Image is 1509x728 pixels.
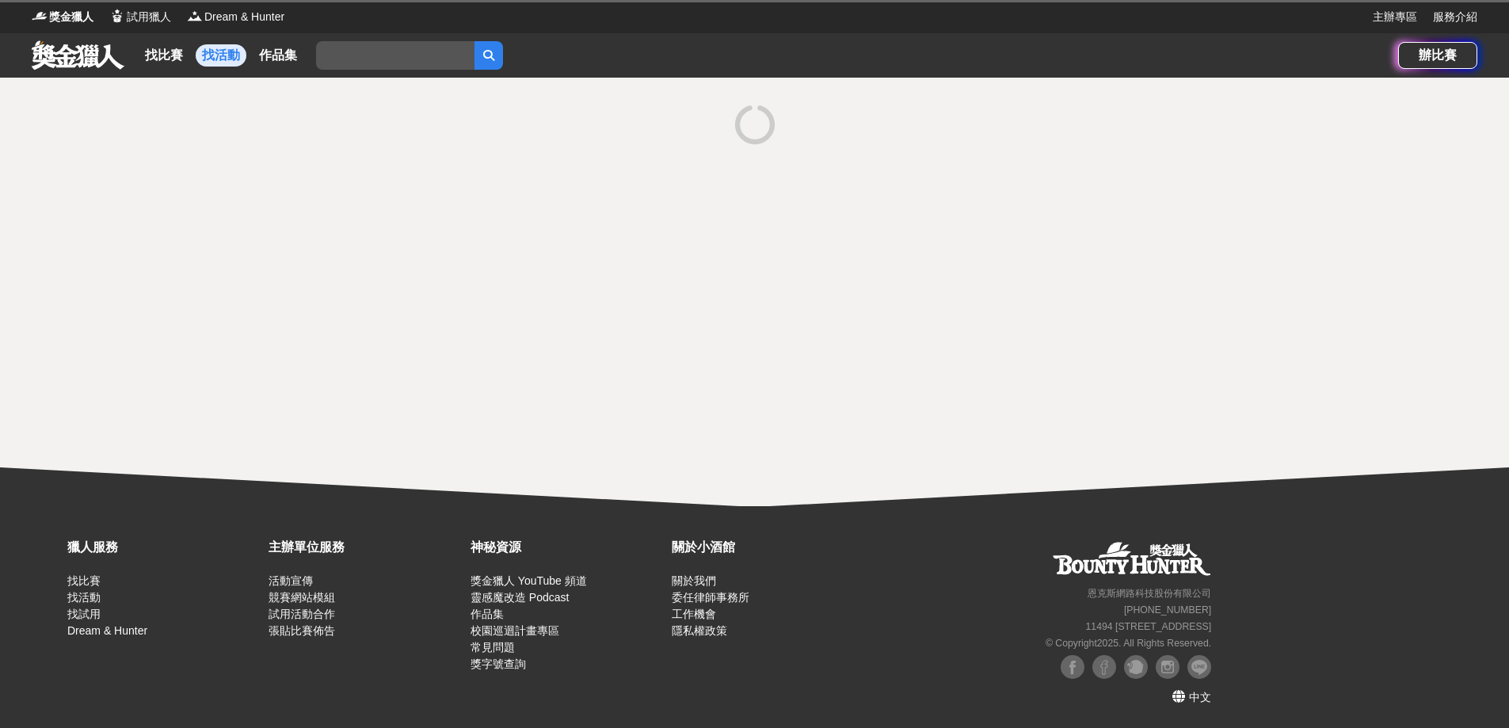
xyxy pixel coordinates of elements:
[67,591,101,604] a: 找活動
[196,44,246,67] a: 找活動
[672,574,716,587] a: 關於我們
[471,574,587,587] a: 獎金獵人 YouTube 頻道
[253,44,303,67] a: 作品集
[672,608,716,620] a: 工作機會
[1088,588,1211,599] small: 恩克斯網路科技股份有限公司
[269,591,335,604] a: 競賽網站模組
[1398,42,1477,69] a: 辦比賽
[1373,9,1417,25] a: 主辦專區
[1189,691,1211,703] span: 中文
[1156,655,1179,679] img: Instagram
[49,9,93,25] span: 獎金獵人
[269,624,335,637] a: 張貼比賽佈告
[1046,638,1211,649] small: © Copyright 2025 . All Rights Reserved.
[471,624,559,637] a: 校園巡迴計畫專區
[1433,9,1477,25] a: 服務介紹
[672,591,749,604] a: 委任律師事務所
[1092,655,1116,679] img: Facebook
[1124,604,1211,616] small: [PHONE_NUMBER]
[187,9,284,25] a: LogoDream & Hunter
[67,538,261,557] div: 獵人服務
[1086,621,1212,632] small: 11494 [STREET_ADDRESS]
[32,8,48,24] img: Logo
[672,538,865,557] div: 關於小酒館
[471,608,504,620] a: 作品集
[1061,655,1084,679] img: Facebook
[672,624,727,637] a: 隱私權政策
[204,9,284,25] span: Dream & Hunter
[109,8,125,24] img: Logo
[67,624,147,637] a: Dream & Hunter
[67,574,101,587] a: 找比賽
[471,538,664,557] div: 神秘資源
[1124,655,1148,679] img: Plurk
[269,538,462,557] div: 主辦單位服務
[67,608,101,620] a: 找試用
[139,44,189,67] a: 找比賽
[471,591,569,604] a: 靈感魔改造 Podcast
[109,9,171,25] a: Logo試用獵人
[127,9,171,25] span: 試用獵人
[32,9,93,25] a: Logo獎金獵人
[1187,655,1211,679] img: LINE
[471,641,515,654] a: 常見問題
[187,8,203,24] img: Logo
[269,608,335,620] a: 試用活動合作
[471,657,526,670] a: 獎字號查詢
[269,574,313,587] a: 活動宣傳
